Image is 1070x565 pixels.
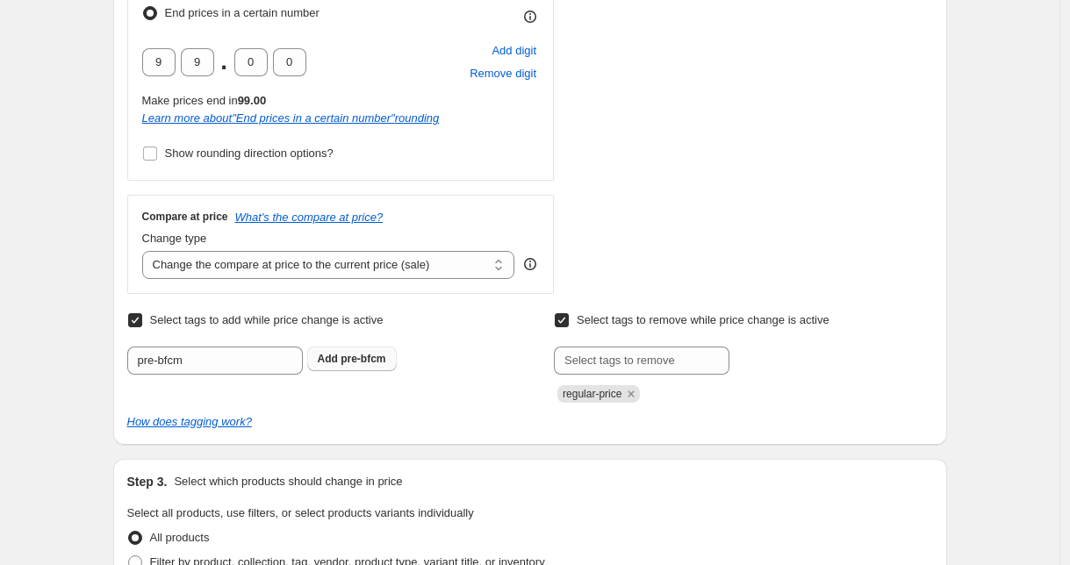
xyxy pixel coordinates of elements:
[307,347,397,371] button: Add pre-bfcm
[142,48,176,76] input: ﹡
[273,48,306,76] input: ﹡
[234,48,268,76] input: ﹡
[492,42,536,60] span: Add digit
[181,48,214,76] input: ﹡
[165,147,334,160] span: Show rounding direction options?
[150,531,210,544] span: All products
[127,506,474,519] span: Select all products, use filters, or select products variants individually
[623,386,639,402] button: Remove regular-price
[563,388,621,400] span: regular-price
[341,353,385,365] span: pre-bfcm
[127,473,168,490] h2: Step 3.
[554,347,729,375] input: Select tags to remove
[219,48,229,76] span: .
[521,255,539,273] div: help
[142,210,228,224] h3: Compare at price
[467,62,539,85] button: Remove placeholder
[142,111,440,125] a: Learn more about"End prices in a certain number"rounding
[150,313,384,326] span: Select tags to add while price change is active
[127,347,303,375] input: Select tags to add
[238,94,267,107] b: 99.00
[577,313,829,326] span: Select tags to remove while price change is active
[165,6,320,19] span: End prices in a certain number
[318,353,338,365] b: Add
[127,415,252,428] a: How does tagging work?
[142,232,207,245] span: Change type
[142,94,267,107] span: Make prices end in
[142,111,440,125] i: Learn more about " End prices in a certain number " rounding
[489,39,539,62] button: Add placeholder
[470,65,536,82] span: Remove digit
[174,473,402,490] p: Select which products should change in price
[235,211,384,224] button: What's the compare at price?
